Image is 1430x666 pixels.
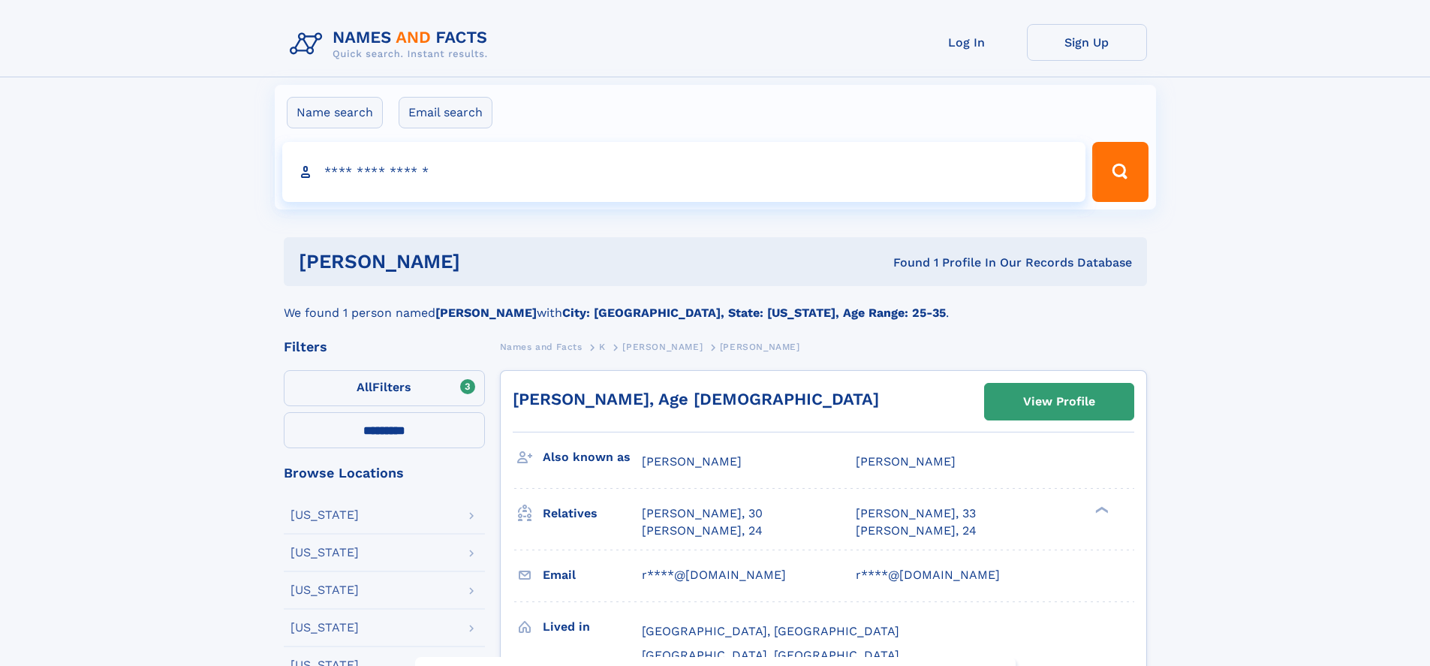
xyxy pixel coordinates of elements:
label: Filters [284,370,485,406]
div: [US_STATE] [291,547,359,559]
span: [GEOGRAPHIC_DATA], [GEOGRAPHIC_DATA] [642,648,899,662]
b: City: [GEOGRAPHIC_DATA], State: [US_STATE], Age Range: 25-35 [562,306,946,320]
span: All [357,380,372,394]
button: Search Button [1092,142,1148,202]
a: [PERSON_NAME], 30 [642,505,763,522]
input: search input [282,142,1086,202]
a: [PERSON_NAME], Age [DEMOGRAPHIC_DATA] [513,390,879,408]
a: Names and Facts [500,337,583,356]
span: K [599,342,606,352]
span: [PERSON_NAME] [720,342,800,352]
div: Browse Locations [284,466,485,480]
span: [PERSON_NAME] [856,454,956,469]
a: [PERSON_NAME] [622,337,703,356]
div: [US_STATE] [291,622,359,634]
a: [PERSON_NAME], 24 [856,523,977,539]
label: Email search [399,97,492,128]
a: Sign Up [1027,24,1147,61]
div: View Profile [1023,384,1095,419]
span: [GEOGRAPHIC_DATA], [GEOGRAPHIC_DATA] [642,624,899,638]
a: [PERSON_NAME], 33 [856,505,976,522]
a: K [599,337,606,356]
b: [PERSON_NAME] [435,306,537,320]
a: View Profile [985,384,1133,420]
h3: Also known as [543,445,642,470]
div: We found 1 person named with . [284,286,1147,322]
img: Logo Names and Facts [284,24,500,65]
a: [PERSON_NAME], 24 [642,523,763,539]
div: [US_STATE] [291,509,359,521]
label: Name search [287,97,383,128]
span: [PERSON_NAME] [622,342,703,352]
h3: Email [543,562,642,588]
h3: Relatives [543,501,642,526]
div: Filters [284,340,485,354]
a: Log In [907,24,1027,61]
span: [PERSON_NAME] [642,454,742,469]
h1: [PERSON_NAME] [299,252,677,271]
h3: Lived in [543,614,642,640]
div: [US_STATE] [291,584,359,596]
div: ❯ [1091,505,1109,515]
div: Found 1 Profile In Our Records Database [676,255,1132,271]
